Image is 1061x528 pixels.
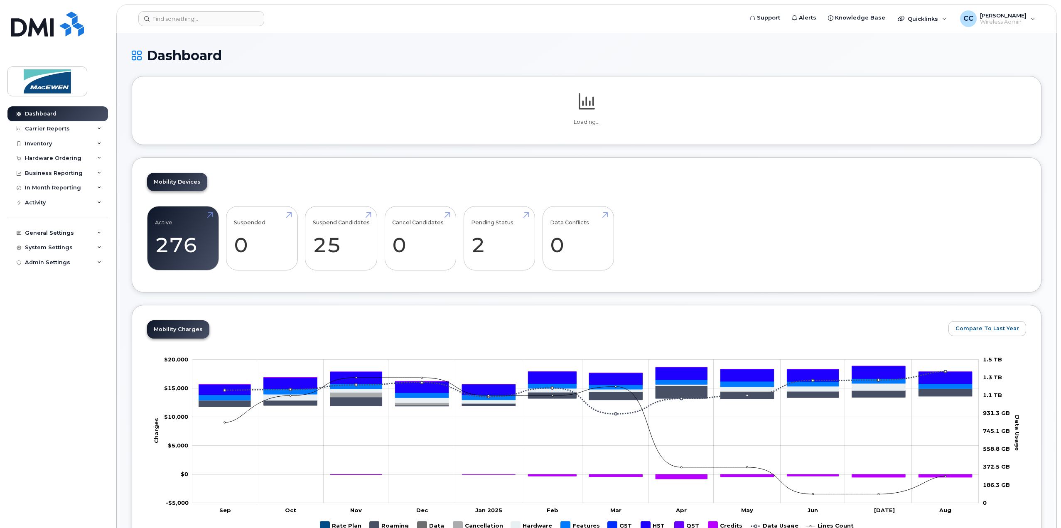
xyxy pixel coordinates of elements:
[147,118,1026,126] p: Loading...
[219,507,231,513] tspan: Sep
[351,507,362,513] tspan: Nov
[155,211,211,266] a: Active 276
[392,211,448,266] a: Cancel Candidates 0
[610,507,621,513] tspan: Mar
[166,499,189,506] g: $0
[153,418,160,443] tspan: Charges
[983,463,1010,470] tspan: 372.5 GB
[164,413,188,420] g: $0
[741,507,753,513] tspan: May
[168,442,188,449] tspan: $5,000
[164,385,188,391] tspan: $15,000
[132,48,1041,63] h1: Dashboard
[164,356,188,363] g: $0
[166,499,189,506] tspan: -$5,000
[147,173,207,191] a: Mobility Devices
[874,507,895,513] tspan: [DATE]
[983,427,1010,434] tspan: 745.1 GB
[199,366,972,384] g: QST
[983,410,1010,416] tspan: 931.3 GB
[983,445,1010,452] tspan: 558.8 GB
[983,499,987,506] tspan: 0
[939,507,951,513] tspan: Aug
[983,481,1010,488] tspan: 186.3 GB
[199,366,972,395] g: HST
[416,507,428,513] tspan: Dec
[164,413,188,420] tspan: $10,000
[955,324,1019,332] span: Compare To Last Year
[199,378,972,400] g: Features
[164,385,188,391] g: $0
[550,211,606,266] a: Data Conflicts 0
[547,507,559,513] tspan: Feb
[234,211,290,266] a: Suspended 0
[285,507,297,513] tspan: Oct
[983,356,1002,363] tspan: 1.5 TB
[164,356,188,363] tspan: $20,000
[181,471,188,477] tspan: $0
[168,442,188,449] g: $0
[475,507,502,513] tspan: Jan 2025
[199,386,972,407] g: Roaming
[676,507,687,513] tspan: Apr
[1014,415,1021,451] tspan: Data Usage
[983,392,1002,398] tspan: 1.1 TB
[983,374,1002,381] tspan: 1.3 TB
[948,321,1026,336] button: Compare To Last Year
[313,211,370,266] a: Suspend Candidates 25
[471,211,527,266] a: Pending Status 2
[147,320,209,339] a: Mobility Charges
[808,507,818,513] tspan: Jun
